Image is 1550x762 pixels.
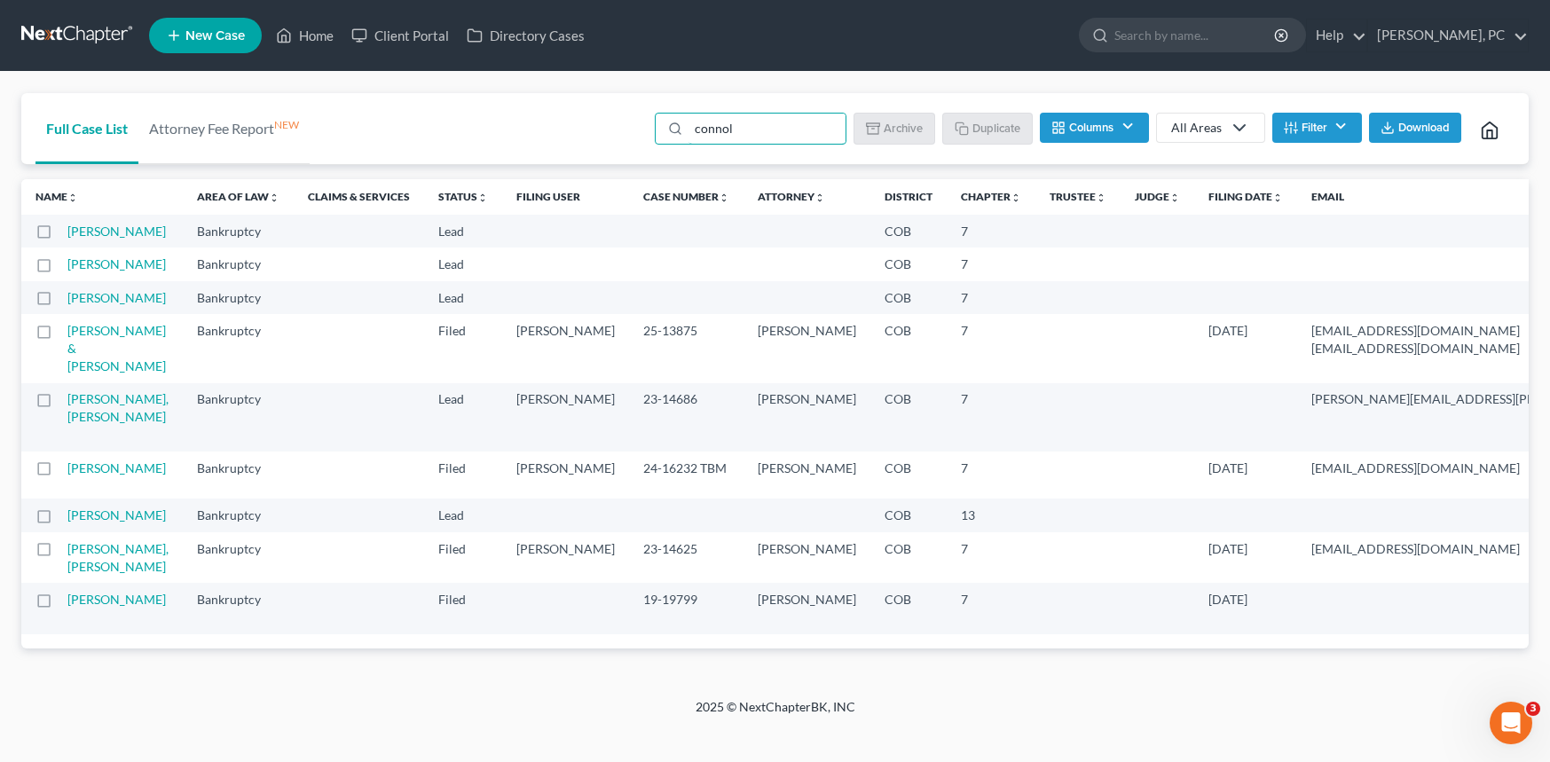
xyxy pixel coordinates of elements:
[424,215,502,247] td: Lead
[688,114,846,144] input: Search by name...
[424,583,502,633] td: Filed
[67,541,169,574] a: [PERSON_NAME], [PERSON_NAME]
[947,583,1035,633] td: 7
[744,314,870,382] td: [PERSON_NAME]
[1040,113,1148,143] button: Columns
[947,247,1035,280] td: 7
[1114,19,1277,51] input: Search by name...
[1135,190,1180,203] a: Judgeunfold_more
[183,499,294,531] td: Bankruptcy
[870,215,947,247] td: COB
[183,247,294,280] td: Bankruptcy
[870,452,947,499] td: COB
[643,190,729,203] a: Case Numberunfold_more
[1194,583,1297,633] td: [DATE]
[197,190,279,203] a: Area of Lawunfold_more
[502,383,629,452] td: [PERSON_NAME]
[744,383,870,452] td: [PERSON_NAME]
[424,499,502,531] td: Lead
[1307,20,1366,51] a: Help
[67,256,166,271] a: [PERSON_NAME]
[35,93,138,164] a: Full Case List
[870,314,947,382] td: COB
[67,507,166,522] a: [PERSON_NAME]
[947,215,1035,247] td: 7
[183,215,294,247] td: Bankruptcy
[1208,190,1283,203] a: Filing Dateunfold_more
[814,192,825,203] i: unfold_more
[961,190,1021,203] a: Chapterunfold_more
[424,247,502,280] td: Lead
[183,383,294,452] td: Bankruptcy
[270,698,1281,730] div: 2025 © NextChapterBK, INC
[67,224,166,239] a: [PERSON_NAME]
[267,20,342,51] a: Home
[870,383,947,452] td: COB
[1194,532,1297,583] td: [DATE]
[269,192,279,203] i: unfold_more
[629,452,744,499] td: 24-16232 TBM
[1368,20,1528,51] a: [PERSON_NAME], PC
[947,383,1035,452] td: 7
[719,192,729,203] i: unfold_more
[1171,119,1222,137] div: All Areas
[183,281,294,314] td: Bankruptcy
[424,383,502,452] td: Lead
[502,179,629,215] th: Filing User
[274,118,299,131] sup: NEW
[458,20,594,51] a: Directory Cases
[67,290,166,305] a: [PERSON_NAME]
[438,190,488,203] a: Statusunfold_more
[1526,702,1540,716] span: 3
[502,532,629,583] td: [PERSON_NAME]
[342,20,458,51] a: Client Portal
[1398,121,1450,135] span: Download
[294,179,424,215] th: Claims & Services
[870,583,947,633] td: COB
[424,314,502,382] td: Filed
[1272,113,1362,143] button: Filter
[1011,192,1021,203] i: unfold_more
[758,190,825,203] a: Attorneyunfold_more
[947,281,1035,314] td: 7
[1490,702,1532,744] iframe: Intercom live chat
[67,460,166,475] a: [PERSON_NAME]
[744,532,870,583] td: [PERSON_NAME]
[183,532,294,583] td: Bankruptcy
[629,583,744,633] td: 19-19799
[502,452,629,499] td: [PERSON_NAME]
[138,93,310,164] a: Attorney Fee ReportNEW
[870,499,947,531] td: COB
[947,314,1035,382] td: 7
[1096,192,1106,203] i: unfold_more
[870,247,947,280] td: COB
[1169,192,1180,203] i: unfold_more
[424,281,502,314] td: Lead
[744,583,870,633] td: [PERSON_NAME]
[1194,314,1297,382] td: [DATE]
[629,532,744,583] td: 23-14625
[67,391,169,424] a: [PERSON_NAME], [PERSON_NAME]
[67,192,78,203] i: unfold_more
[870,179,947,215] th: District
[67,592,166,607] a: [PERSON_NAME]
[1194,452,1297,499] td: [DATE]
[183,583,294,633] td: Bankruptcy
[183,314,294,382] td: Bankruptcy
[424,532,502,583] td: Filed
[947,452,1035,499] td: 7
[502,314,629,382] td: [PERSON_NAME]
[185,29,245,43] span: New Case
[870,281,947,314] td: COB
[1272,192,1283,203] i: unfold_more
[477,192,488,203] i: unfold_more
[947,499,1035,531] td: 13
[67,323,166,373] a: [PERSON_NAME] & [PERSON_NAME]
[629,383,744,452] td: 23-14686
[947,532,1035,583] td: 7
[744,452,870,499] td: [PERSON_NAME]
[629,314,744,382] td: 25-13875
[35,190,78,203] a: Nameunfold_more
[1369,113,1461,143] button: Download
[424,452,502,499] td: Filed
